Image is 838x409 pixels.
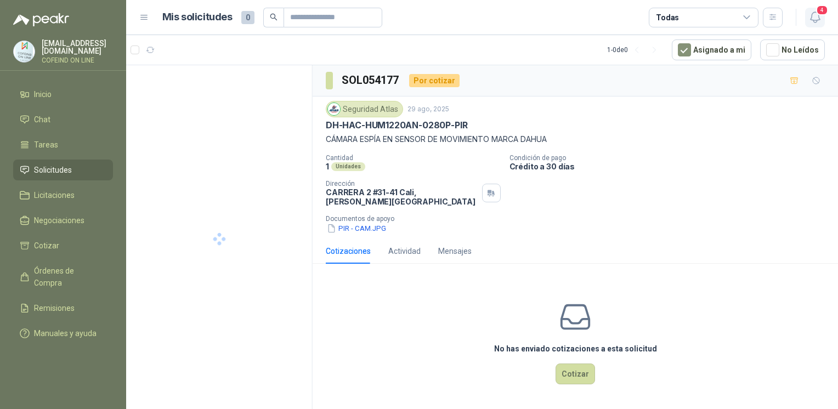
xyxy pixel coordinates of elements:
p: CÁMARA ESPÍA EN SENSOR DE MOVIMIENTO MARCA DAHUA [326,133,825,145]
div: 1 - 0 de 0 [607,41,663,59]
span: Manuales y ayuda [34,327,97,339]
p: Cantidad [326,154,501,162]
p: Documentos de apoyo [326,215,834,223]
p: 1 [326,162,329,171]
a: Negociaciones [13,210,113,231]
button: No Leídos [760,39,825,60]
a: Chat [13,109,113,130]
button: 4 [805,8,825,27]
span: 0 [241,11,254,24]
p: DH-HAC-HUM1220AN-0280P-PIR [326,120,467,131]
h3: SOL054177 [342,72,400,89]
button: Cotizar [556,363,595,384]
h3: No has enviado cotizaciones a esta solicitud [494,343,657,355]
p: Crédito a 30 días [509,162,834,171]
span: Órdenes de Compra [34,265,103,289]
a: Manuales y ayuda [13,323,113,344]
div: Mensajes [438,245,472,257]
a: Tareas [13,134,113,155]
div: Actividad [388,245,421,257]
div: Por cotizar [409,74,460,87]
p: 29 ago, 2025 [407,104,449,115]
a: Solicitudes [13,160,113,180]
h1: Mis solicitudes [162,9,233,25]
img: Logo peakr [13,13,69,26]
p: Condición de pago [509,154,834,162]
a: Inicio [13,84,113,105]
button: PIR - CAM.JPG [326,223,387,234]
img: Company Logo [328,103,340,115]
div: Todas [656,12,679,24]
p: Dirección [326,180,478,188]
a: Cotizar [13,235,113,256]
a: Órdenes de Compra [13,260,113,293]
span: Chat [34,113,50,126]
p: [EMAIL_ADDRESS][DOMAIN_NAME] [42,39,113,55]
span: Licitaciones [34,189,75,201]
span: Negociaciones [34,214,84,226]
button: Asignado a mi [672,39,751,60]
span: Tareas [34,139,58,151]
span: 4 [816,5,828,15]
div: Seguridad Atlas [326,101,403,117]
a: Licitaciones [13,185,113,206]
p: COFEIND ON LINE [42,57,113,64]
span: Remisiones [34,302,75,314]
div: Cotizaciones [326,245,371,257]
a: Remisiones [13,298,113,319]
span: search [270,13,278,21]
img: Company Logo [14,41,35,62]
span: Solicitudes [34,164,72,176]
p: CARRERA 2 #31-41 Cali , [PERSON_NAME][GEOGRAPHIC_DATA] [326,188,478,206]
span: Cotizar [34,240,59,252]
div: Unidades [331,162,365,171]
span: Inicio [34,88,52,100]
